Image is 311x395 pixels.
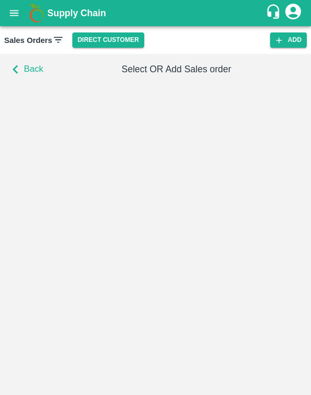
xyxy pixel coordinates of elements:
button: Back [4,58,46,81]
b: Supply Chain [47,8,106,18]
button: open drawer [2,1,26,25]
button: Select DC [72,32,144,48]
div: account of current user [284,2,303,24]
img: logo [26,3,47,24]
div: customer-support [265,4,284,23]
h6: Select OR Add Sales order [46,62,307,76]
a: Supply Chain [47,6,265,20]
button: Add [270,32,307,48]
div: Sales Orders [4,34,64,47]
